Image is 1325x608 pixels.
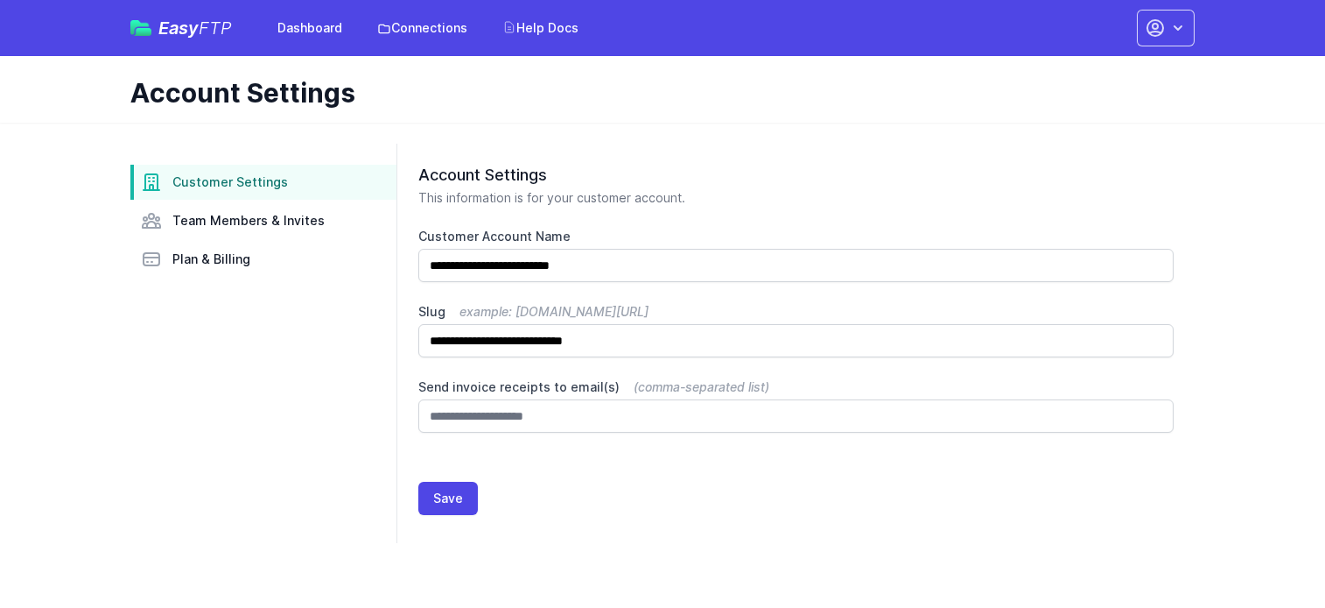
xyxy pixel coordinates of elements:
[172,251,250,268] span: Plan & Billing
[418,378,1174,396] label: Send invoice receipts to email(s)
[418,189,1174,207] p: This information is for your customer account.
[418,482,478,515] button: Save
[459,304,648,319] span: example: [DOMAIN_NAME][URL]
[172,212,325,230] span: Team Members & Invites
[130,165,396,200] a: Customer Settings
[418,165,1174,186] h2: Account Settings
[130,242,396,277] a: Plan & Billing
[492,12,589,44] a: Help Docs
[172,173,288,191] span: Customer Settings
[634,379,769,394] span: (comma-separated list)
[130,20,151,36] img: easyftp_logo.png
[158,19,232,37] span: Easy
[130,19,232,37] a: EasyFTP
[130,203,396,238] a: Team Members & Invites
[199,18,232,39] span: FTP
[418,303,1174,321] label: Slug
[418,228,1174,245] label: Customer Account Name
[367,12,478,44] a: Connections
[267,12,353,44] a: Dashboard
[130,77,1181,109] h1: Account Settings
